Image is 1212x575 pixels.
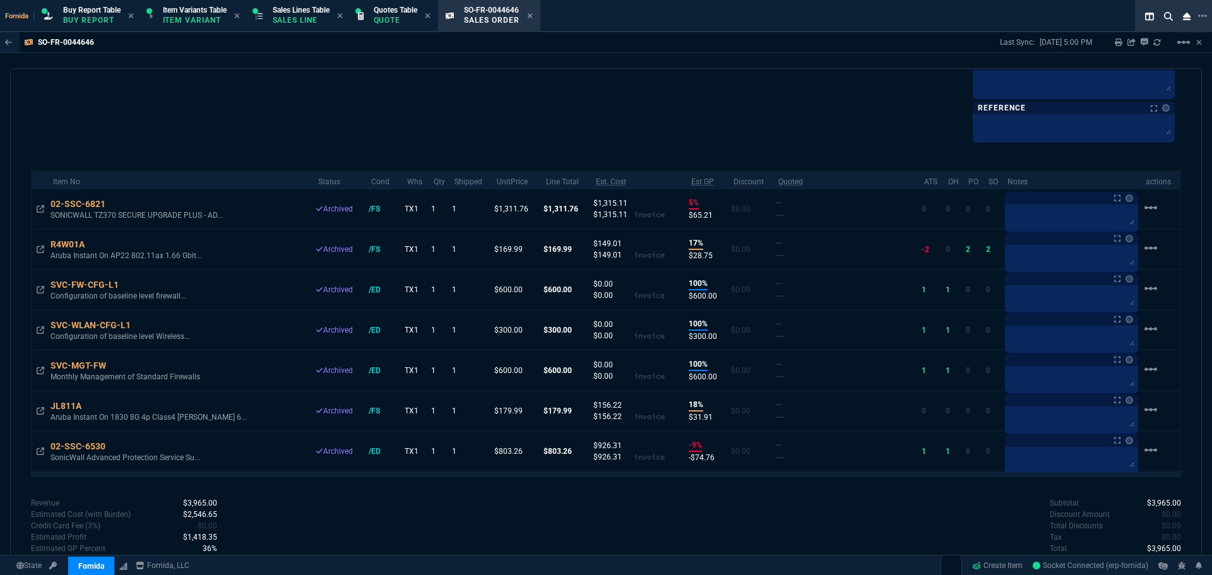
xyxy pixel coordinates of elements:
[369,324,393,336] div: /ED
[593,330,634,341] p: $0.00
[32,189,1180,229] tr: SONICWALL TZ370 SECURE UPGRADE PLUS - ADVANCED EDITION 3YR
[366,171,402,189] th: Cond
[316,244,364,255] div: Archived
[776,251,785,260] span: --
[689,197,699,210] p: 5%
[449,391,491,431] td: 1
[593,411,634,422] p: $156.22
[776,331,785,341] span: --
[429,189,450,229] td: 1
[986,285,990,294] span: 0
[986,366,990,375] span: 0
[596,177,626,186] abbr: Estimated Cost with Burden
[776,441,782,449] span: Quoted Cost
[689,359,708,371] p: 100%
[494,405,538,417] p: $179.99
[593,290,634,301] p: $0.00
[922,205,926,213] span: 0
[922,245,929,254] span: -2
[50,238,97,251] div: R4W01A
[464,6,519,15] span: SO-FR-0044646
[1176,35,1191,50] mat-icon: Example home icon
[429,229,450,270] td: 1
[369,244,392,255] div: /FS
[1196,37,1202,47] a: Hide Workbench
[634,451,665,463] p: invoice
[776,360,782,369] span: Quoted Cost
[922,366,926,375] span: 1
[183,499,217,507] span: 3965
[1143,200,1158,215] mat-icon: Example home icon
[37,245,44,254] nx-icon: Open In Opposite Panel
[541,171,591,189] th: Line Total
[374,6,417,15] span: Quotes Table
[429,391,450,431] td: 1
[946,245,950,254] span: 0
[731,405,771,417] p: $0.00
[183,510,217,519] span: Cost with burden
[1050,531,1062,543] p: undefined
[316,284,364,295] div: Archived
[966,285,970,294] span: 0
[689,290,725,302] p: $600.00
[183,533,217,542] span: 1418.34605
[776,239,782,247] span: Quoted Cost
[943,171,964,189] th: OH
[1040,37,1092,47] p: [DATE] 5:00 PM
[593,209,634,220] p: $1,315.11
[689,278,708,290] p: 100%
[37,447,44,456] nx-icon: Open In Opposite Panel
[946,326,950,335] span: 1
[50,359,118,372] div: SVC-MGT-FW
[464,15,520,25] p: Sales Order
[171,531,217,543] p: spec.value
[922,447,926,456] span: 1
[50,453,300,463] p: SonicWall Advanced Protection Service Su...
[31,509,131,520] p: Cost with burden
[983,171,1002,189] th: SO
[50,210,300,220] p: SONICWALL TZ370 SECURE UPGRADE PLUS - AD...
[38,37,94,47] p: SO-FR-0044646
[494,244,538,255] p: $169.99
[449,189,491,229] td: 1
[1136,497,1182,509] p: spec.value
[728,171,773,189] th: Discount
[50,440,117,453] div: 02-SSC-6530
[50,278,131,291] div: SVC-FW-CFG-L1
[492,171,541,189] th: UnitPrice
[593,400,634,411] p: $156.22
[593,440,634,451] p: $926.31
[689,439,702,452] p: -9%
[689,399,703,412] p: 18%
[776,291,785,300] span: --
[429,310,450,350] td: 1
[37,326,44,335] nx-icon: Open In Opposite Panel
[50,412,300,422] p: Aruba Instant On 1830 8G 4p Class4 [PERSON_NAME] 6...
[1000,37,1040,47] p: Last Sync:
[369,405,392,417] div: /FS
[50,331,300,341] p: Configuration of baseline level Wireless...
[1050,543,1067,554] p: undefined
[966,447,970,456] span: 0
[776,319,782,328] span: Quoted Cost
[494,365,538,376] p: $600.00
[593,359,634,370] p: $0.00
[429,431,450,471] td: 1
[449,431,491,471] td: 1
[1150,509,1182,520] p: spec.value
[402,189,428,229] td: TX1
[449,350,491,391] td: 1
[31,543,105,554] p: undefined
[776,198,782,207] span: Quoted Cost
[1143,321,1158,336] mat-icon: Example home icon
[374,15,417,25] p: Quote
[402,310,428,350] td: TX1
[689,237,703,250] p: 17%
[634,411,665,422] p: invoice
[922,406,926,415] span: 0
[593,451,634,463] p: $926.31
[978,103,1026,113] p: Reference
[449,310,491,350] td: 1
[986,205,990,213] span: 0
[32,350,1180,391] tr: Monthly Management of Standard Firewalls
